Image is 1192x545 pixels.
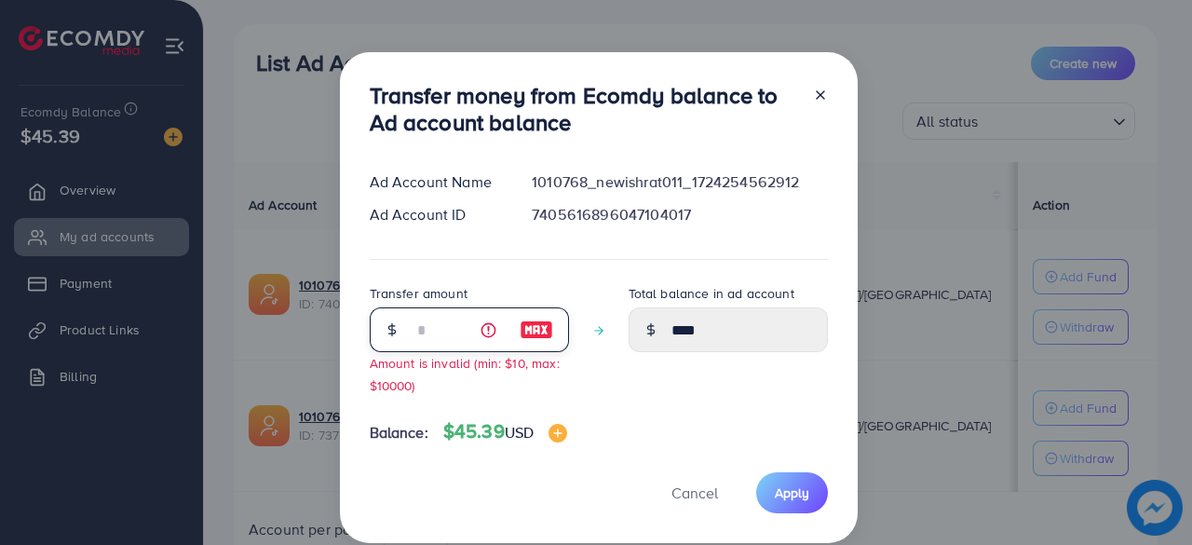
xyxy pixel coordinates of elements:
div: Ad Account ID [355,204,518,225]
span: Apply [775,484,809,502]
button: Apply [756,472,828,512]
div: 7405616896047104017 [517,204,842,225]
small: Amount is invalid (min: $10, max: $10000) [370,354,560,393]
button: Cancel [648,472,741,512]
span: Cancel [671,483,718,503]
img: image [549,424,567,443]
label: Transfer amount [370,284,467,303]
h3: Transfer money from Ecomdy balance to Ad account balance [370,82,798,136]
div: Ad Account Name [355,171,518,193]
span: USD [505,422,534,443]
span: Balance: [370,422,428,443]
img: image [520,319,553,341]
h4: $45.39 [443,420,567,443]
label: Total balance in ad account [629,284,794,303]
div: 1010768_newishrat011_1724254562912 [517,171,842,193]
